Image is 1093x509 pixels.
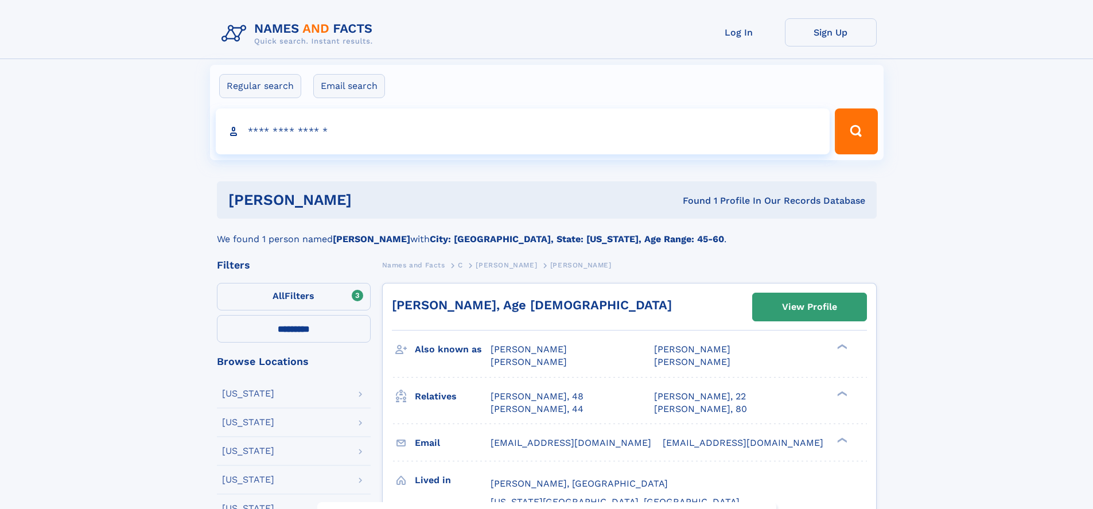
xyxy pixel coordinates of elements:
[313,74,385,98] label: Email search
[222,475,274,484] div: [US_STATE]
[753,293,866,321] a: View Profile
[430,234,724,244] b: City: [GEOGRAPHIC_DATA], State: [US_STATE], Age Range: 45-60
[491,356,567,367] span: [PERSON_NAME]
[392,298,672,312] a: [PERSON_NAME], Age [DEMOGRAPHIC_DATA]
[491,390,584,403] a: [PERSON_NAME], 48
[654,390,746,403] a: [PERSON_NAME], 22
[222,418,274,427] div: [US_STATE]
[458,258,463,272] a: C
[785,18,877,46] a: Sign Up
[491,437,651,448] span: [EMAIL_ADDRESS][DOMAIN_NAME]
[782,294,837,320] div: View Profile
[654,403,747,415] a: [PERSON_NAME], 80
[476,258,537,272] a: [PERSON_NAME]
[415,471,491,490] h3: Lived in
[491,403,584,415] a: [PERSON_NAME], 44
[458,261,463,269] span: C
[550,261,612,269] span: [PERSON_NAME]
[415,340,491,359] h3: Also known as
[382,258,445,272] a: Names and Facts
[415,387,491,406] h3: Relatives
[654,356,730,367] span: [PERSON_NAME]
[834,343,848,351] div: ❯
[693,18,785,46] a: Log In
[835,108,877,154] button: Search Button
[415,433,491,453] h3: Email
[216,108,830,154] input: search input
[834,390,848,397] div: ❯
[273,290,285,301] span: All
[217,219,877,246] div: We found 1 person named with .
[663,437,823,448] span: [EMAIL_ADDRESS][DOMAIN_NAME]
[476,261,537,269] span: [PERSON_NAME]
[217,18,382,49] img: Logo Names and Facts
[333,234,410,244] b: [PERSON_NAME]
[217,260,371,270] div: Filters
[654,344,730,355] span: [PERSON_NAME]
[228,193,518,207] h1: [PERSON_NAME]
[834,436,848,444] div: ❯
[222,389,274,398] div: [US_STATE]
[491,344,567,355] span: [PERSON_NAME]
[219,74,301,98] label: Regular search
[217,283,371,310] label: Filters
[517,195,865,207] div: Found 1 Profile In Our Records Database
[217,356,371,367] div: Browse Locations
[491,478,668,489] span: [PERSON_NAME], [GEOGRAPHIC_DATA]
[222,446,274,456] div: [US_STATE]
[491,496,740,507] span: [US_STATE][GEOGRAPHIC_DATA], [GEOGRAPHIC_DATA]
